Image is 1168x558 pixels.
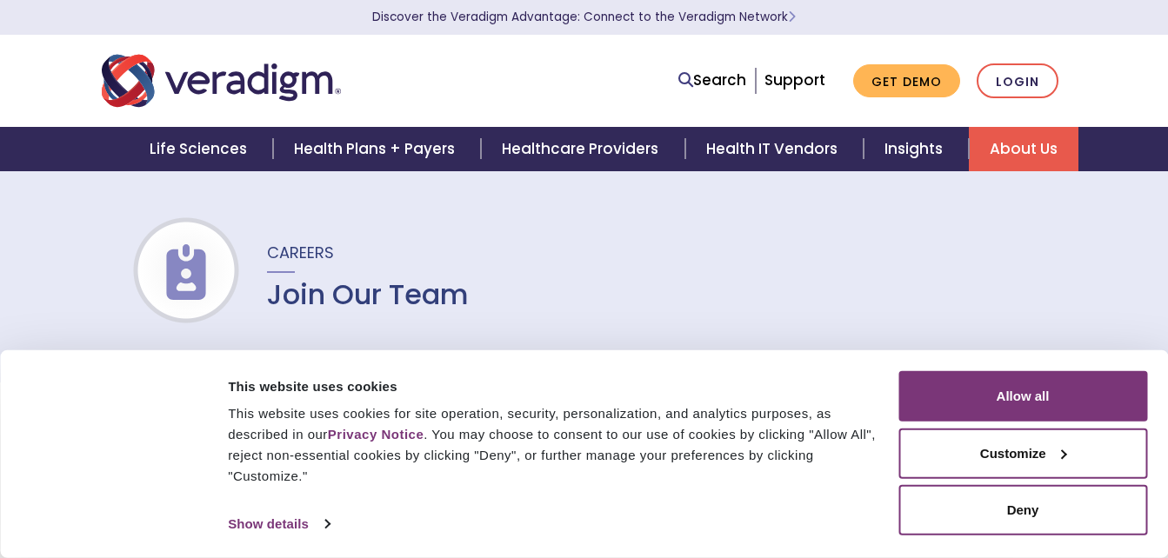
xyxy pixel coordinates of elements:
a: Health Plans + Payers [273,127,481,171]
a: Show details [228,511,329,537]
button: Deny [898,485,1147,535]
a: About Us [969,127,1078,171]
a: Insights [864,127,969,171]
a: Healthcare Providers [481,127,684,171]
a: Get Demo [853,64,960,98]
a: Support [764,70,825,90]
img: Veradigm logo [102,52,341,110]
span: Learn More [788,9,796,25]
span: Careers [267,242,334,263]
a: Search [678,69,746,92]
div: This website uses cookies for site operation, security, personalization, and analytics purposes, ... [228,403,878,487]
button: Customize [898,428,1147,478]
div: This website uses cookies [228,375,878,396]
a: Health IT Vendors [685,127,864,171]
h1: Join Our Team [267,278,469,311]
a: Discover the Veradigm Advantage: Connect to the Veradigm NetworkLearn More [372,9,796,25]
a: Login [977,63,1058,99]
a: Life Sciences [129,127,273,171]
button: Allow all [898,371,1147,422]
a: Privacy Notice [328,427,424,442]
